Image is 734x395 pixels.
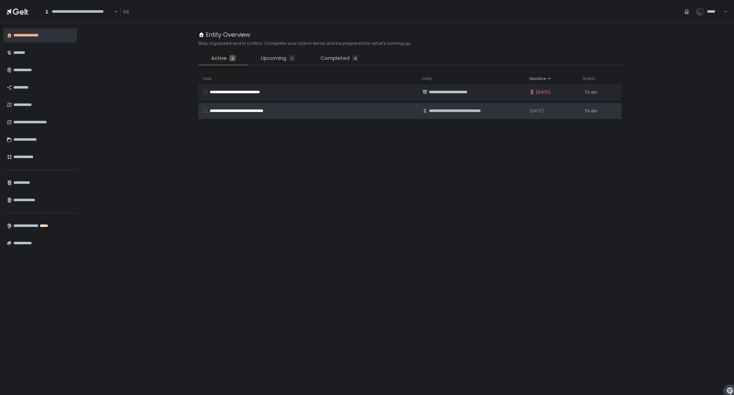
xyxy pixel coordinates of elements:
[230,55,236,61] div: 2
[211,54,227,62] span: Active
[198,30,250,39] div: Entity Overview
[198,40,411,46] h2: Stay organized and in control. Complete your action items and be prepared for what's coming up.
[585,108,597,114] span: To do
[583,76,595,81] span: Status
[202,76,211,81] span: Task
[40,5,118,19] div: Search for option
[422,76,432,81] span: Entity
[536,89,551,95] span: [DATE]
[352,55,358,61] div: 5
[261,54,286,62] span: Upcoming
[113,8,114,15] input: Search for option
[289,55,295,61] div: 1
[320,54,350,62] span: Completed
[585,89,597,95] span: To do
[529,108,544,114] span: [DATE]
[529,76,546,81] span: Deadline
